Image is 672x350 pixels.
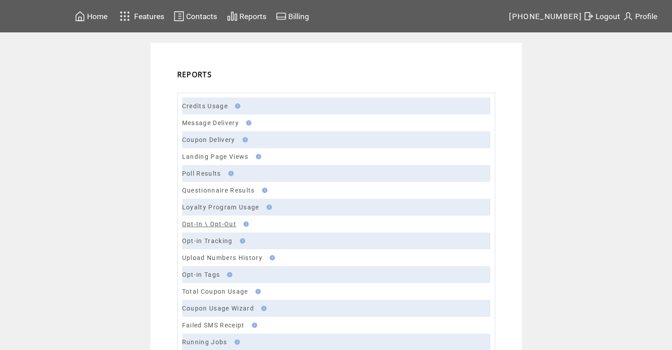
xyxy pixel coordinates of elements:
[241,221,249,227] img: help.gif
[182,187,255,194] a: Questionnaire Results
[226,9,268,23] a: Reports
[232,339,240,345] img: help.gif
[182,170,221,177] a: Poll Results
[186,12,217,21] span: Contacts
[249,322,257,328] img: help.gif
[182,204,259,211] a: Loyalty Program Usage
[182,254,262,261] a: Upload Numbers History
[240,137,248,142] img: help.gif
[73,9,109,23] a: Home
[87,12,107,21] span: Home
[116,8,166,25] a: Features
[583,11,594,22] img: exit.svg
[259,188,267,193] img: help.gif
[182,237,233,244] a: Opt-in Tracking
[237,238,245,244] img: help.gif
[224,272,232,277] img: help.gif
[226,171,234,176] img: help.gif
[232,103,240,109] img: help.gif
[182,271,220,278] a: Opt-in Tags
[134,12,164,21] span: Features
[253,154,261,159] img: help.gif
[117,9,133,24] img: features.svg
[182,288,248,295] a: Total Coupon Usage
[182,102,228,110] a: Credits Usage
[75,11,85,22] img: home.svg
[276,11,286,22] img: creidtcard.svg
[182,119,239,126] a: Message Delivery
[182,305,254,312] a: Coupon Usage Wizard
[274,9,310,23] a: Billing
[621,9,659,23] a: Profile
[267,255,275,260] img: help.gif
[253,289,261,294] img: help.gif
[182,220,236,228] a: Opt-In \ Opt-Out
[635,12,657,21] span: Profile
[509,12,582,21] span: [PHONE_NUMBER]
[239,12,266,21] span: Reports
[227,11,238,22] img: chart.svg
[288,12,309,21] span: Billing
[582,9,621,23] a: Logout
[258,306,266,311] img: help.gif
[623,11,633,22] img: profile.svg
[243,120,251,126] img: help.gif
[174,11,184,22] img: contacts.svg
[177,70,212,79] span: REPORTS
[172,9,219,23] a: Contacts
[182,153,249,160] a: Landing Page Views
[182,322,245,329] a: Failed SMS Receipt
[182,338,227,346] a: Running Jobs
[264,204,272,210] img: help.gif
[182,136,235,143] a: Coupon Delivery
[596,12,620,21] span: Logout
